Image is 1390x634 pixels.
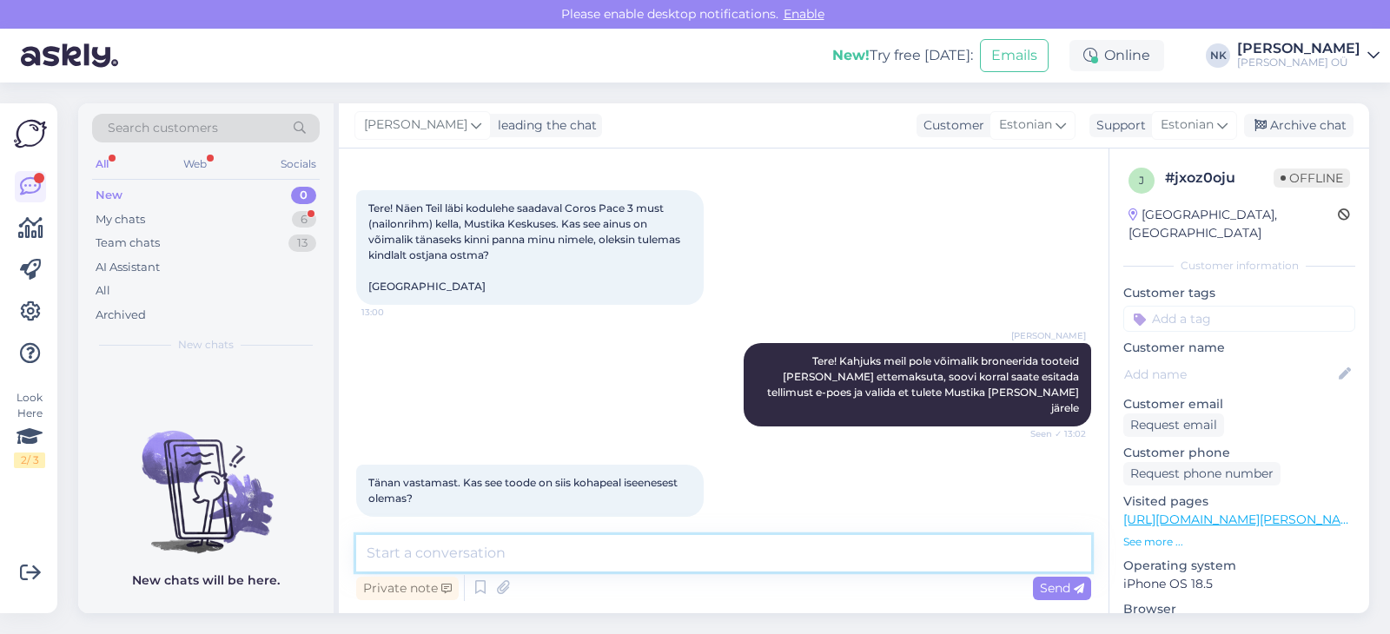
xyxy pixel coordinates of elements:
input: Add a tag [1123,306,1355,332]
div: leading the chat [491,116,597,135]
span: Tänan vastamast. Kas see toode on siis kohapeal iseenesest olemas? [368,476,680,505]
p: Customer phone [1123,444,1355,462]
span: [PERSON_NAME] [364,116,467,135]
div: 2 / 3 [14,452,45,468]
span: Search customers [108,119,218,137]
div: Private note [356,577,459,600]
span: Tere! Näen Teil läbi kodulehe saadaval Coros Pace 3 must (nailonrihm) kella, Mustika Keskuses. Ka... [368,201,683,293]
a: [URL][DOMAIN_NAME][PERSON_NAME] [1123,512,1363,527]
div: Try free [DATE]: [832,45,973,66]
span: Tere! Kahjuks meil pole võimalik broneerida tooteid [PERSON_NAME] ettemaksuta, soovi korral saate... [767,354,1082,414]
div: Look Here [14,390,45,468]
input: Add name [1124,365,1335,384]
span: Enable [778,6,830,22]
div: Socials [277,153,320,175]
span: j [1139,174,1144,187]
p: Operating system [1123,557,1355,575]
div: Archived [96,307,146,324]
div: NK [1206,43,1230,68]
div: AI Assistant [96,259,160,276]
div: Online [1069,40,1164,71]
span: Estonian [999,116,1052,135]
div: 0 [291,187,316,204]
p: Customer tags [1123,284,1355,302]
div: [GEOGRAPHIC_DATA], [GEOGRAPHIC_DATA] [1129,206,1338,242]
div: Customer information [1123,258,1355,274]
p: Browser [1123,600,1355,618]
div: Archive chat [1244,114,1354,137]
div: All [96,282,110,300]
div: Support [1089,116,1146,135]
div: 6 [292,211,316,228]
div: Team chats [96,234,160,252]
span: [PERSON_NAME] [1011,329,1086,342]
span: 13:04 [361,518,427,531]
p: Visited pages [1123,492,1355,511]
span: Send [1040,580,1084,596]
div: # jxoz0oju [1165,168,1274,188]
div: Request phone number [1123,462,1281,485]
b: New! [832,47,870,63]
div: My chats [96,211,145,228]
p: Customer name [1123,339,1355,357]
p: New chats will be here. [132,571,280,590]
p: iPhone OS 18.5 [1123,575,1355,593]
a: [PERSON_NAME][PERSON_NAME] OÜ [1237,42,1380,69]
img: Askly Logo [14,117,47,150]
div: [PERSON_NAME] [1237,42,1360,56]
div: New [96,187,122,204]
span: New chats [178,337,234,353]
div: Request email [1123,413,1224,437]
span: Offline [1274,168,1350,188]
div: 13 [288,234,316,252]
p: Customer email [1123,395,1355,413]
p: See more ... [1123,534,1355,550]
div: [PERSON_NAME] OÜ [1237,56,1360,69]
button: Emails [980,39,1049,72]
div: All [92,153,112,175]
div: Web [180,153,210,175]
span: 13:00 [361,306,427,319]
span: Estonian [1161,116,1214,135]
img: No chats [78,400,334,556]
span: Seen ✓ 13:02 [1021,427,1086,440]
div: Customer [917,116,984,135]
